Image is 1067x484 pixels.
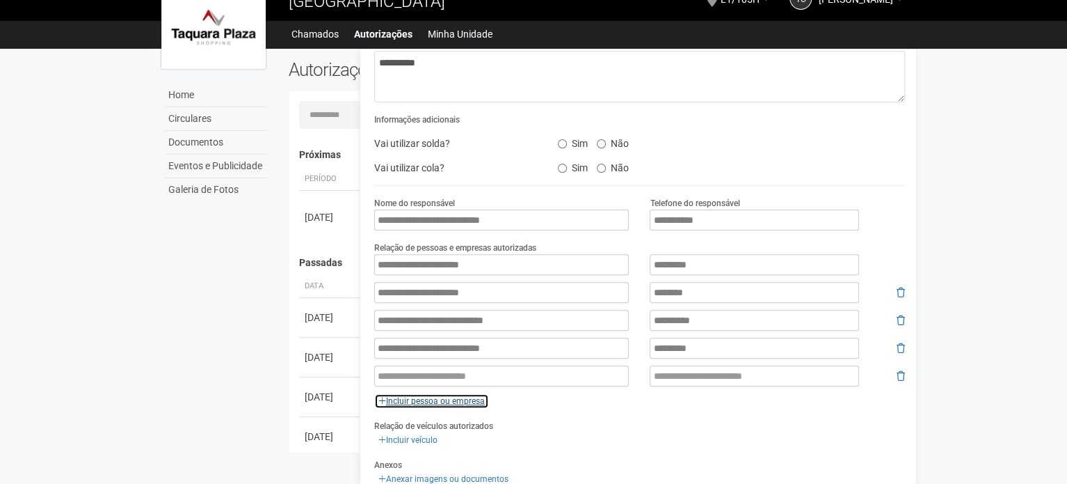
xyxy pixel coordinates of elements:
[374,197,455,210] label: Nome do responsável
[165,107,268,131] a: Circulares
[374,420,493,432] label: Relação de veículos autorizados
[299,275,362,298] th: Data
[299,258,895,268] h4: Passadas
[305,390,356,404] div: [DATE]
[165,131,268,155] a: Documentos
[597,157,629,174] label: Não
[165,84,268,107] a: Home
[165,178,268,201] a: Galeria de Fotos
[364,133,547,154] div: Vai utilizar solda?
[650,197,739,210] label: Telefone do responsável
[897,288,905,297] i: Remover
[374,459,402,471] label: Anexos
[354,24,412,44] a: Autorizações
[374,393,489,409] a: Incluir pessoa ou empresa
[897,371,905,381] i: Remover
[558,139,567,148] input: Sim
[305,210,356,224] div: [DATE]
[558,157,588,174] label: Sim
[374,432,442,448] a: Incluir veículo
[289,59,586,80] h2: Autorizações
[428,24,492,44] a: Minha Unidade
[597,164,606,173] input: Não
[364,157,547,178] div: Vai utilizar cola?
[597,133,629,150] label: Não
[897,343,905,353] i: Remover
[558,164,567,173] input: Sim
[165,155,268,178] a: Eventos e Publicidade
[305,311,356,325] div: [DATE]
[299,168,362,191] th: Período
[897,315,905,325] i: Remover
[305,430,356,444] div: [DATE]
[305,350,356,364] div: [DATE]
[374,114,460,126] label: Informações adicionais
[299,150,895,160] h4: Próximas
[374,242,536,254] label: Relação de pessoas e empresas autorizadas
[291,24,339,44] a: Chamados
[597,139,606,148] input: Não
[558,133,588,150] label: Sim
